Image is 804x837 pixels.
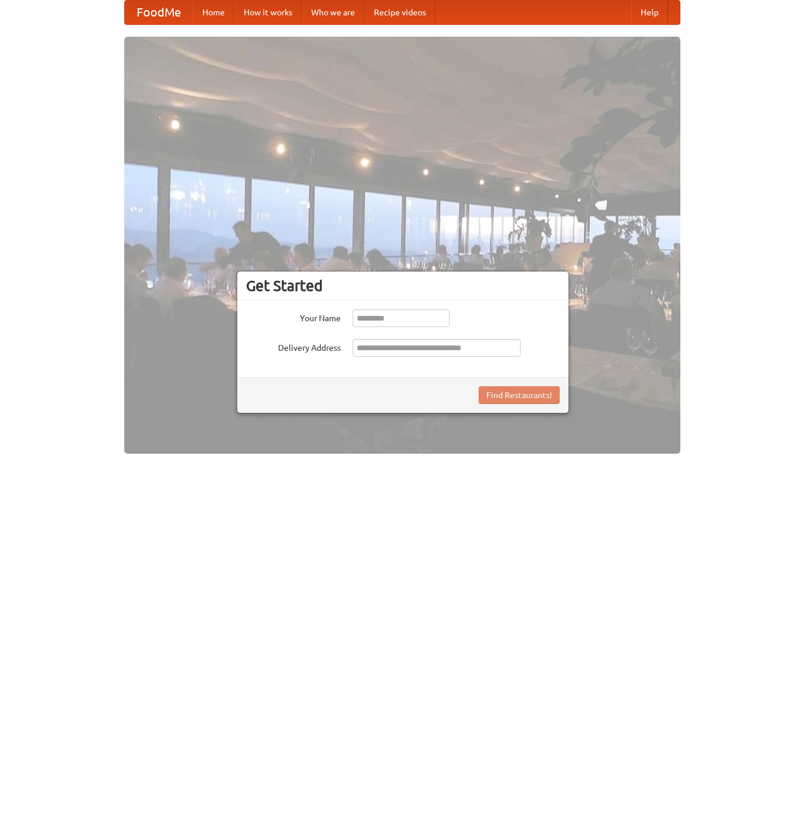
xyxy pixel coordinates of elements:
[193,1,234,24] a: Home
[364,1,435,24] a: Recipe videos
[246,277,560,295] h3: Get Started
[246,339,341,354] label: Delivery Address
[234,1,302,24] a: How it works
[125,1,193,24] a: FoodMe
[302,1,364,24] a: Who we are
[246,309,341,324] label: Your Name
[479,386,560,404] button: Find Restaurants!
[631,1,668,24] a: Help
